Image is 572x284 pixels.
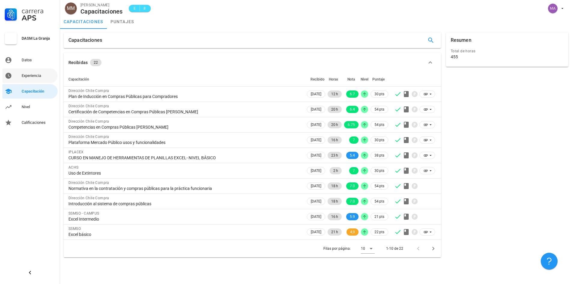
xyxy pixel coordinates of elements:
[374,122,384,128] span: 54 pts
[22,73,55,78] div: Experiencia
[64,53,441,72] button: Recibidas 22
[451,54,458,60] div: 455
[331,182,338,190] span: 18 h
[22,36,55,41] div: DASM La Granja
[68,170,301,176] div: Uso de Extintores
[451,32,471,48] div: Resumen
[68,124,301,130] div: Competencias en Compras Públicas [PERSON_NAME]
[68,155,301,160] div: CURSO EN MANEJO DE HERRAMIENTAS DE PLANILLAS EXCEL- NIVEL BÁSICO
[68,119,109,124] span: Dirección Chile Compra
[350,198,355,205] span: 7.0
[331,198,338,205] span: 18 h
[386,246,403,251] div: 1-10 de 22
[22,105,55,109] div: Nivel
[350,106,355,113] span: 6.4
[428,243,439,254] button: Página siguiente
[350,90,355,98] span: 6.7
[94,59,98,66] span: 22
[331,136,338,144] span: 16 h
[311,91,321,97] span: [DATE]
[68,94,301,99] div: Plan de Inducción en Compras Públicas para Compradores
[311,183,321,189] span: [DATE]
[2,115,58,130] a: Calificaciones
[347,77,355,81] span: Nota
[311,229,321,235] span: [DATE]
[361,244,375,253] div: 10Filas por página:
[374,168,384,174] span: 30 pts
[68,140,301,145] div: Plataforma Mercado Público usos y funcionalidades
[374,106,384,112] span: 54 pts
[68,135,109,139] span: Dirección Chile Compra
[68,165,79,169] span: ACHS
[310,77,325,81] span: Recibido
[331,121,338,128] span: 20 h
[68,196,109,200] span: Dirección Chile Compra
[374,152,384,158] span: 38 pts
[451,48,564,54] div: Total de horas
[68,77,89,81] span: Capacitación
[372,77,385,81] span: Puntaje
[374,229,384,235] span: 22 pts
[374,137,384,143] span: 30 pts
[548,4,558,13] div: avatar
[360,72,369,87] th: Nivel
[22,89,55,94] div: Capacitación
[142,5,147,11] span: 8
[311,167,321,174] span: [DATE]
[68,181,109,185] span: Dirección Chile Compra
[80,2,123,8] div: [PERSON_NAME]
[68,32,102,48] div: Capacitaciones
[331,90,338,98] span: 12 h
[348,121,355,128] span: 6.75
[68,216,301,222] div: Excel Intermedio
[311,121,321,128] span: [DATE]
[311,213,321,220] span: [DATE]
[343,72,360,87] th: Nota
[107,14,138,29] a: puntajes
[323,240,375,257] div: Filas por página:
[331,106,338,113] span: 20 h
[361,246,365,251] div: 10
[350,152,355,159] span: 5.4
[68,227,81,231] span: SSMSO
[67,2,75,14] span: MM
[68,150,84,154] span: IPLACEX
[311,137,321,143] span: [DATE]
[350,213,355,220] span: 5.9
[68,211,99,215] span: SSMSO - CAMPUS
[369,72,389,87] th: Puntaje
[68,109,301,115] div: Certificación de Competencias en Compras Públicas [PERSON_NAME]
[132,5,137,11] span: E
[2,53,58,67] a: Datos
[68,201,301,206] div: Introducción al sistema de compras públicas
[60,14,107,29] a: capacitaciones
[22,58,55,63] div: Datos
[331,213,338,220] span: 16 h
[65,2,77,14] div: avatar
[353,167,355,174] span: 7
[361,77,368,81] span: Nivel
[331,152,338,159] span: 23 h
[22,7,55,14] div: Carrera
[311,152,321,159] span: [DATE]
[22,14,55,22] div: APS
[374,183,384,189] span: 54 pts
[350,228,355,236] span: 4,9
[374,214,384,220] span: 21 pts
[68,89,109,93] span: Dirección Chile Compra
[353,136,355,144] span: 7
[333,167,338,174] span: 2 h
[80,8,123,15] div: Capacitaciones
[374,198,384,204] span: 54 pts
[68,104,109,108] span: Dirección Chile Compra
[350,182,355,190] span: 7.0
[22,120,55,125] div: Calificaciones
[311,198,321,205] span: [DATE]
[329,77,338,81] span: Horas
[68,232,301,237] div: Excel básico
[306,72,326,87] th: Recibido
[64,72,306,87] th: Capacitación
[374,91,384,97] span: 30 pts
[311,106,321,113] span: [DATE]
[2,84,58,99] a: Capacitación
